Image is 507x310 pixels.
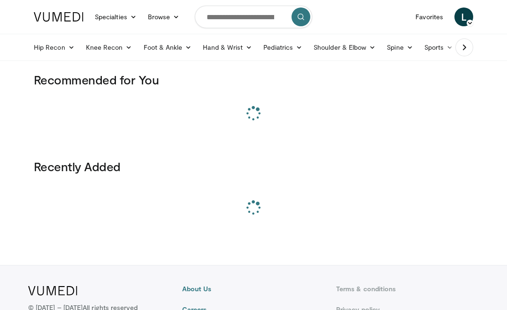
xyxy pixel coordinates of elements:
[80,38,138,57] a: Knee Recon
[454,8,473,26] a: L
[89,8,142,26] a: Specialties
[34,72,473,87] h3: Recommended for You
[34,159,473,174] h3: Recently Added
[142,8,185,26] a: Browse
[410,8,449,26] a: Favorites
[28,38,80,57] a: Hip Recon
[308,38,381,57] a: Shoulder & Elbow
[34,12,84,22] img: VuMedi Logo
[195,6,312,28] input: Search topics, interventions
[336,284,479,294] a: Terms & conditions
[419,38,459,57] a: Sports
[182,284,325,294] a: About Us
[197,38,258,57] a: Hand & Wrist
[258,38,308,57] a: Pediatrics
[138,38,198,57] a: Foot & Ankle
[28,286,77,295] img: VuMedi Logo
[381,38,418,57] a: Spine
